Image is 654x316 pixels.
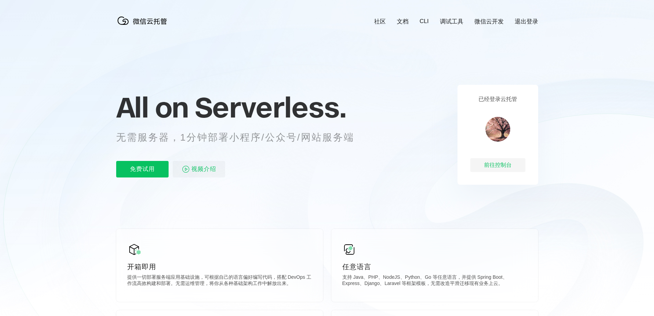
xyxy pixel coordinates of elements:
div: 前往控制台 [470,158,525,172]
p: 无需服务器，1分钟部署小程序/公众号/网站服务端 [116,131,367,144]
a: 社区 [374,18,386,26]
p: 免费试用 [116,161,169,177]
p: 开箱即用 [127,262,312,272]
a: 文档 [397,18,409,26]
p: 提供一切部署服务端应用基础设施，可根据自己的语言偏好编写代码，搭配 DevOps 工作流高效构建和部署。无需运维管理，将你从各种基础架构工作中解放出来。 [127,274,312,288]
a: 微信云开发 [474,18,504,26]
img: video_play.svg [182,165,190,173]
a: 调试工具 [440,18,463,26]
span: 视频介绍 [191,161,216,177]
a: 退出登录 [515,18,538,26]
span: Serverless. [195,90,346,124]
p: 任意语言 [342,262,527,272]
img: 微信云托管 [116,14,171,28]
a: CLI [420,18,429,25]
span: All on [116,90,188,124]
p: 支持 Java、PHP、NodeJS、Python、Go 等任意语言，并提供 Spring Boot、Express、Django、Laravel 等框架模板，无需改造平滑迁移现有业务上云。 [342,274,527,288]
a: 微信云托管 [116,23,171,29]
p: 已经登录云托管 [479,96,517,103]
